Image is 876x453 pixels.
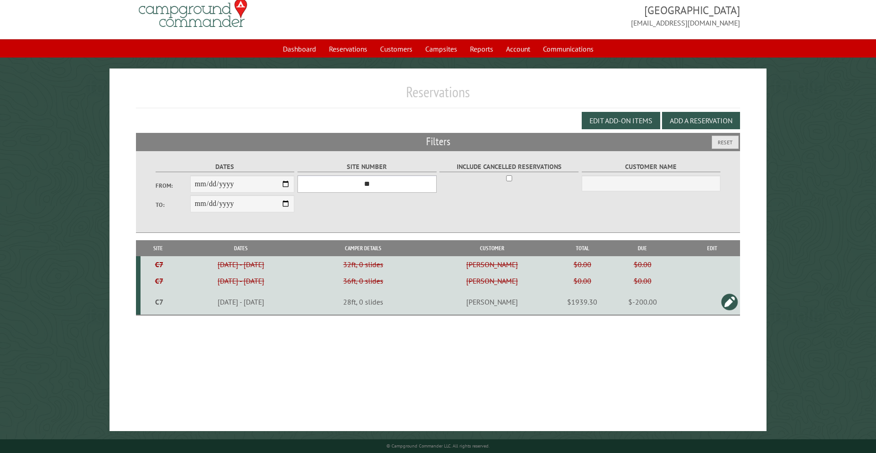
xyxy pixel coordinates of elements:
[306,273,420,289] td: 36ft, 0 slides
[564,289,600,315] td: $1939.30
[600,240,684,256] th: Due
[420,256,564,273] td: [PERSON_NAME]
[600,273,684,289] td: $0.00
[297,162,437,172] label: Site Number
[501,40,536,58] a: Account
[386,443,490,449] small: © Campground Commander LLC. All rights reserved.
[600,256,684,273] td: $0.00
[144,297,174,306] div: C7
[277,40,322,58] a: Dashboard
[375,40,418,58] a: Customers
[439,162,579,172] label: Include Cancelled Reservations
[582,112,660,129] button: Edit Add-on Items
[420,273,564,289] td: [PERSON_NAME]
[420,40,463,58] a: Campsites
[136,133,740,150] h2: Filters
[537,40,599,58] a: Communications
[136,83,740,108] h1: Reservations
[564,273,600,289] td: $0.00
[156,162,295,172] label: Dates
[600,289,684,315] td: $-200.00
[144,276,174,285] div: C7
[564,240,600,256] th: Total
[141,240,176,256] th: Site
[306,289,420,315] td: 28ft, 0 slides
[306,240,420,256] th: Camper Details
[177,260,305,269] div: [DATE] - [DATE]
[156,200,190,209] label: To:
[156,181,190,190] label: From:
[323,40,373,58] a: Reservations
[177,297,305,306] div: [DATE] - [DATE]
[564,256,600,273] td: $0.00
[177,276,305,285] div: [DATE] - [DATE]
[176,240,307,256] th: Dates
[420,289,564,315] td: [PERSON_NAME]
[464,40,499,58] a: Reports
[684,240,740,256] th: Edit
[438,3,740,28] span: [GEOGRAPHIC_DATA] [EMAIL_ADDRESS][DOMAIN_NAME]
[306,256,420,273] td: 32ft, 0 slides
[712,136,739,149] button: Reset
[662,112,740,129] button: Add a Reservation
[582,162,721,172] label: Customer Name
[420,240,564,256] th: Customer
[144,260,174,269] div: C7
